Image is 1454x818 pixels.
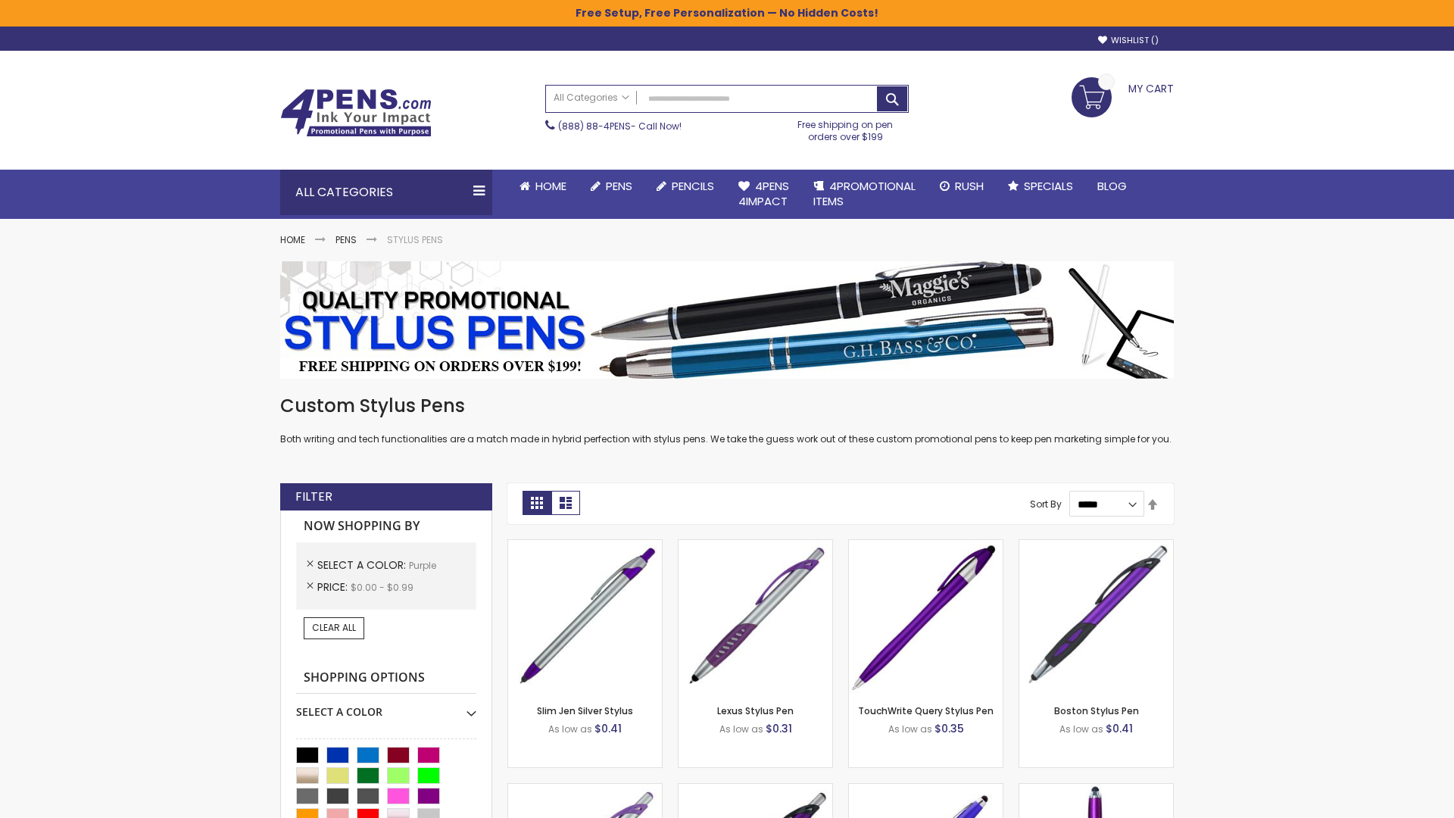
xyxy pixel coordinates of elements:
[1019,783,1173,796] a: TouchWrite Command Stylus Pen-Purple
[280,233,305,246] a: Home
[280,261,1174,379] img: Stylus Pens
[296,510,476,542] strong: Now Shopping by
[387,233,443,246] strong: Stylus Pens
[996,170,1085,203] a: Specials
[548,723,592,735] span: As low as
[644,170,726,203] a: Pencils
[304,617,364,638] a: Clear All
[1098,35,1159,46] a: Wishlist
[679,783,832,796] a: Lexus Metallic Stylus Pen-Purple
[1019,539,1173,552] a: Boston Stylus Pen-Purple
[1030,498,1062,510] label: Sort By
[280,170,492,215] div: All Categories
[858,704,994,717] a: TouchWrite Query Stylus Pen
[594,721,622,736] span: $0.41
[295,489,332,505] strong: Filter
[1019,540,1173,694] img: Boston Stylus Pen-Purple
[679,540,832,694] img: Lexus Stylus Pen-Purple
[849,783,1003,796] a: Sierra Stylus Twist Pen-Purple
[782,113,910,143] div: Free shipping on pen orders over $199
[1097,178,1127,194] span: Blog
[351,581,413,594] span: $0.00 - $0.99
[546,86,637,111] a: All Categories
[558,120,631,133] a: (888) 88-4PENS
[508,540,662,694] img: Slim Jen Silver Stylus-Purple
[801,170,928,219] a: 4PROMOTIONALITEMS
[554,92,629,104] span: All Categories
[537,704,633,717] a: Slim Jen Silver Stylus
[558,120,682,133] span: - Call Now!
[719,723,763,735] span: As low as
[849,539,1003,552] a: TouchWrite Query Stylus Pen-Purple
[955,178,984,194] span: Rush
[507,170,579,203] a: Home
[766,721,792,736] span: $0.31
[934,721,964,736] span: $0.35
[508,539,662,552] a: Slim Jen Silver Stylus-Purple
[1059,723,1103,735] span: As low as
[888,723,932,735] span: As low as
[523,491,551,515] strong: Grid
[606,178,632,194] span: Pens
[409,559,436,572] span: Purple
[1085,170,1139,203] a: Blog
[280,89,432,137] img: 4Pens Custom Pens and Promotional Products
[317,579,351,595] span: Price
[335,233,357,246] a: Pens
[813,178,916,209] span: 4PROMOTIONAL ITEMS
[928,170,996,203] a: Rush
[717,704,794,717] a: Lexus Stylus Pen
[312,621,356,634] span: Clear All
[1106,721,1133,736] span: $0.41
[296,694,476,720] div: Select A Color
[726,170,801,219] a: 4Pens4impact
[579,170,644,203] a: Pens
[280,394,1174,446] div: Both writing and tech functionalities are a match made in hybrid perfection with stylus pens. We ...
[296,662,476,695] strong: Shopping Options
[672,178,714,194] span: Pencils
[849,540,1003,694] img: TouchWrite Query Stylus Pen-Purple
[535,178,566,194] span: Home
[1024,178,1073,194] span: Specials
[508,783,662,796] a: Boston Silver Stylus Pen-Purple
[280,394,1174,418] h1: Custom Stylus Pens
[738,178,789,209] span: 4Pens 4impact
[317,557,409,573] span: Select A Color
[1054,704,1139,717] a: Boston Stylus Pen
[679,539,832,552] a: Lexus Stylus Pen-Purple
